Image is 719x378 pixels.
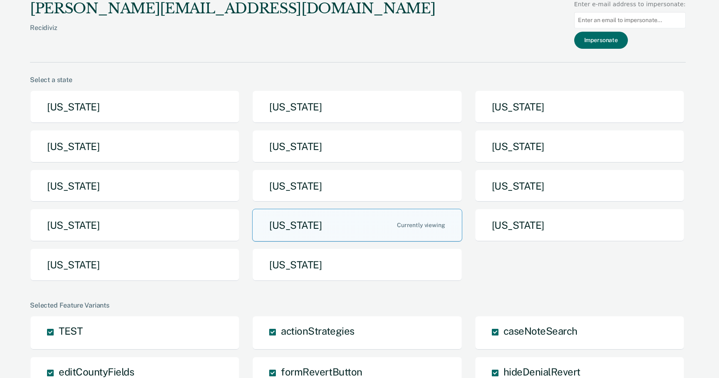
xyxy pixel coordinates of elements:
[475,90,684,123] button: [US_STATE]
[574,12,686,28] input: Enter an email to impersonate...
[252,130,462,163] button: [US_STATE]
[30,90,240,123] button: [US_STATE]
[30,301,686,309] div: Selected Feature Variants
[30,170,240,203] button: [US_STATE]
[30,24,435,45] div: Recidiviz
[503,325,578,337] span: caseNoteSearch
[252,209,462,242] button: [US_STATE]
[30,248,240,281] button: [US_STATE]
[59,325,82,337] span: TEST
[281,325,354,337] span: actionStrategies
[475,170,684,203] button: [US_STATE]
[252,248,462,281] button: [US_STATE]
[475,209,684,242] button: [US_STATE]
[503,366,580,378] span: hideDenialRevert
[30,209,240,242] button: [US_STATE]
[30,76,686,84] div: Select a state
[252,90,462,123] button: [US_STATE]
[574,32,628,49] button: Impersonate
[281,366,362,378] span: formRevertButton
[30,130,240,163] button: [US_STATE]
[475,130,684,163] button: [US_STATE]
[252,170,462,203] button: [US_STATE]
[59,366,134,378] span: editCountyFields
